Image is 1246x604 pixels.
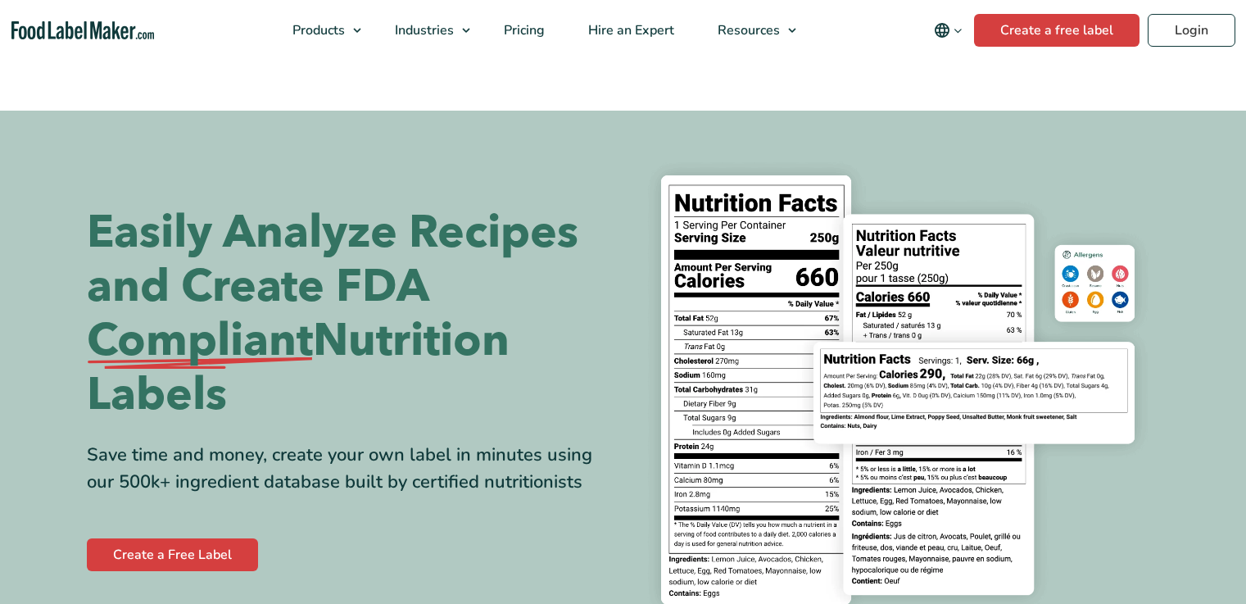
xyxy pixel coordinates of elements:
[499,21,546,39] span: Pricing
[87,314,313,368] span: Compliant
[87,206,611,422] h1: Easily Analyze Recipes and Create FDA Nutrition Labels
[390,21,455,39] span: Industries
[1148,14,1235,47] a: Login
[922,14,974,47] button: Change language
[583,21,676,39] span: Hire an Expert
[87,538,258,571] a: Create a Free Label
[713,21,782,39] span: Resources
[87,442,611,496] div: Save time and money, create your own label in minutes using our 500k+ ingredient database built b...
[974,14,1140,47] a: Create a free label
[11,21,155,40] a: Food Label Maker homepage
[288,21,347,39] span: Products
